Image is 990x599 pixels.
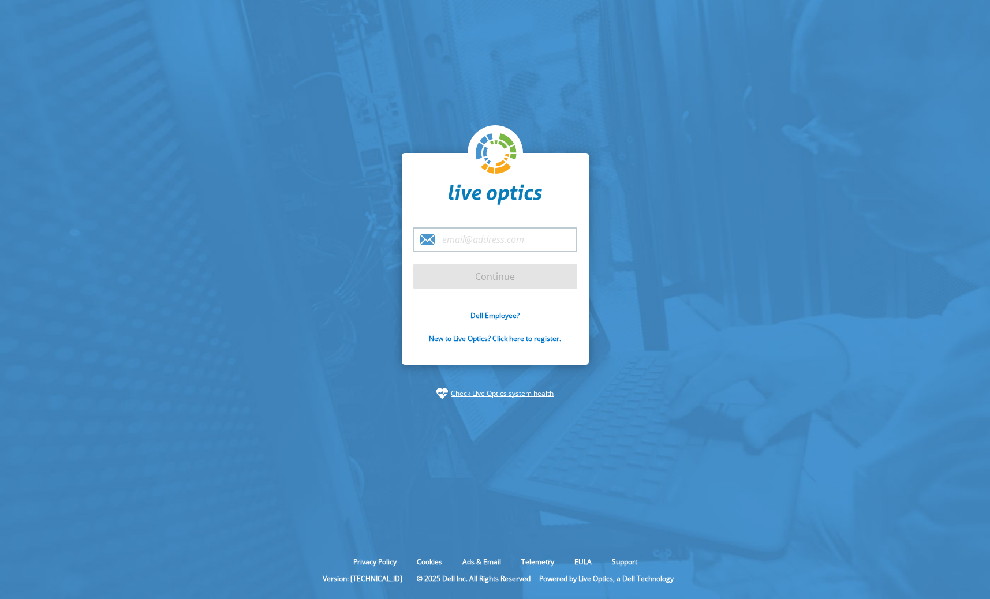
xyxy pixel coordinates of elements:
[345,557,405,567] a: Privacy Policy
[470,310,520,320] a: Dell Employee?
[566,557,600,567] a: EULA
[317,574,408,583] li: Version: [TECHNICAL_ID]
[429,334,561,343] a: New to Live Optics? Click here to register.
[603,557,646,567] a: Support
[413,227,577,252] input: email@address.com
[436,388,448,399] img: status-check-icon.svg
[408,557,451,567] a: Cookies
[476,133,517,175] img: liveoptics-logo.svg
[539,574,674,583] li: Powered by Live Optics, a Dell Technology
[454,557,510,567] a: Ads & Email
[513,557,563,567] a: Telemetry
[449,184,542,205] img: liveoptics-word.svg
[451,388,554,399] a: Check Live Optics system health
[411,574,536,583] li: © 2025 Dell Inc. All Rights Reserved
